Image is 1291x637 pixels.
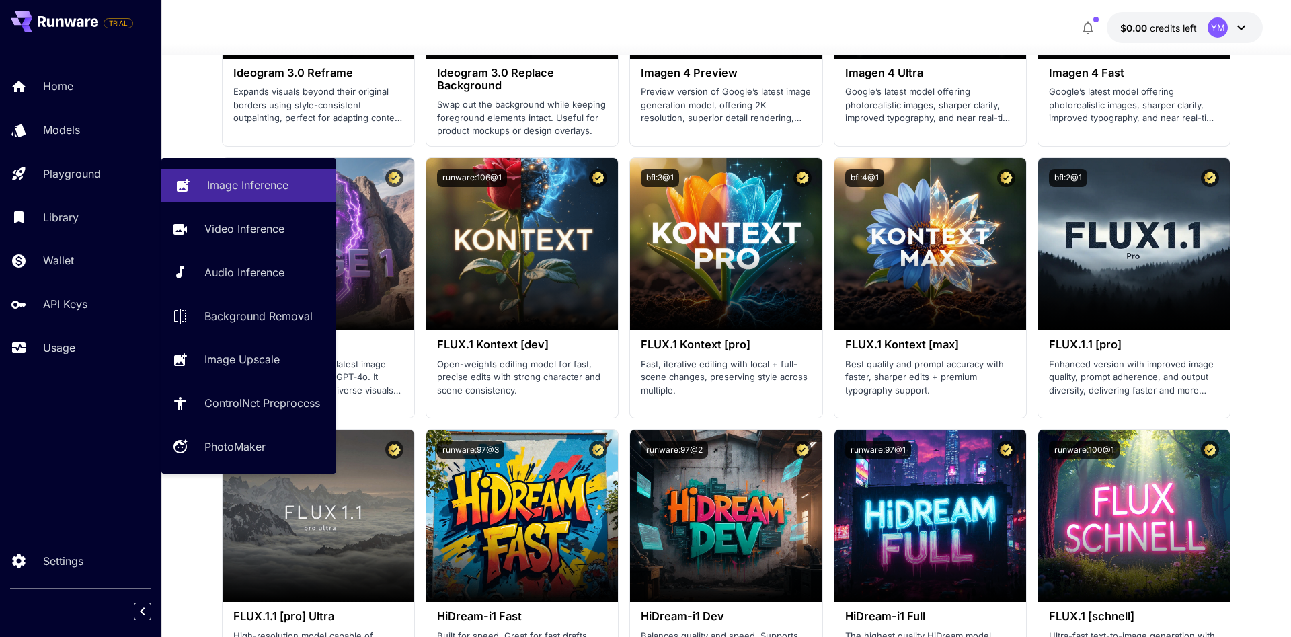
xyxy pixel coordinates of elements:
button: Certified Model – Vetted for best performance and includes a commercial license. [589,441,607,459]
button: runware:100@1 [1049,441,1120,459]
button: runware:97@3 [437,441,504,459]
p: Models [43,122,80,138]
button: $0.00 [1107,12,1263,43]
button: Certified Model – Vetted for best performance and includes a commercial license. [589,169,607,187]
span: credits left [1150,22,1197,34]
p: Wallet [43,252,74,268]
button: Certified Model – Vetted for best performance and includes a commercial license. [385,441,403,459]
h3: Imagen 4 Ultra [845,67,1015,79]
p: PhotoMaker [204,439,266,455]
img: alt [834,430,1026,602]
button: bfl:2@1 [1049,169,1087,187]
h3: FLUX.1 Kontext [pro] [641,338,811,351]
button: Certified Model – Vetted for best performance and includes a commercial license. [793,169,812,187]
a: PhotoMaker [161,430,336,463]
button: Certified Model – Vetted for best performance and includes a commercial license. [1201,169,1219,187]
img: alt [630,430,822,602]
button: bfl:3@1 [641,169,679,187]
a: Image Inference [161,169,336,202]
button: Certified Model – Vetted for best performance and includes a commercial license. [793,441,812,459]
h3: FLUX.1 Kontext [max] [845,338,1015,351]
p: API Keys [43,296,87,312]
p: Preview version of Google’s latest image generation model, offering 2K resolution, superior detai... [641,85,811,125]
div: $0.00 [1120,21,1197,35]
p: Library [43,209,79,225]
a: Background Removal [161,299,336,332]
button: runware:97@2 [641,441,708,459]
a: Audio Inference [161,256,336,289]
span: $0.00 [1120,22,1150,34]
p: Usage [43,340,75,356]
h3: FLUX.1.1 [pro] Ultra [233,610,403,623]
p: Home [43,78,73,94]
p: Google’s latest model offering photorealistic images, sharper clarity, improved typography, and n... [845,85,1015,125]
p: Expands visuals beyond their original borders using style-consistent outpainting, perfect for ada... [233,85,403,125]
p: Google’s latest model offering photorealistic images, sharper clarity, improved typography, and n... [1049,85,1219,125]
p: Image Inference [207,177,288,193]
p: Settings [43,553,83,569]
img: alt [426,158,618,330]
button: Certified Model – Vetted for best performance and includes a commercial license. [997,441,1015,459]
p: ControlNet Preprocess [204,395,320,411]
button: Certified Model – Vetted for best performance and includes a commercial license. [997,169,1015,187]
p: Playground [43,165,101,182]
span: Add your payment card to enable full platform functionality. [104,15,133,31]
h3: Imagen 4 Preview [641,67,811,79]
h3: Ideogram 3.0 Reframe [233,67,403,79]
button: Certified Model – Vetted for best performance and includes a commercial license. [1201,441,1219,459]
img: alt [426,430,618,602]
button: runware:106@1 [437,169,507,187]
a: Video Inference [161,213,336,246]
button: Certified Model – Vetted for best performance and includes a commercial license. [385,169,403,187]
p: Enhanced version with improved image quality, prompt adherence, and output diversity, delivering ... [1049,358,1219,398]
p: Video Inference [204,221,284,237]
p: Fast, iterative editing with local + full-scene changes, preserving style across multiple. [641,358,811,398]
img: alt [223,430,414,602]
h3: Imagen 4 Fast [1049,67,1219,79]
img: alt [1038,158,1230,330]
button: bfl:4@1 [845,169,884,187]
a: ControlNet Preprocess [161,387,336,420]
p: Open-weights editing model for fast, precise edits with strong character and scene consistency. [437,358,607,398]
button: Collapse sidebar [134,603,151,620]
h3: HiDream-i1 Full [845,610,1015,623]
h3: FLUX.1.1 [pro] [1049,338,1219,351]
div: Collapse sidebar [144,599,161,624]
p: Image Upscale [204,351,280,367]
img: alt [630,158,822,330]
p: Swap out the background while keeping foreground elements intact. Useful for product mockups or d... [437,98,607,138]
p: Best quality and prompt accuracy with faster, sharper edits + premium typography support. [845,358,1015,398]
p: Background Removal [204,308,313,324]
span: TRIAL [104,18,132,28]
button: runware:97@1 [845,441,911,459]
p: Audio Inference [204,264,284,280]
a: Image Upscale [161,343,336,376]
h3: FLUX.1 [schnell] [1049,610,1219,623]
h3: HiDream-i1 Dev [641,610,811,623]
img: alt [834,158,1026,330]
h3: Ideogram 3.0 Replace Background [437,67,607,92]
img: alt [1038,430,1230,602]
h3: HiDream-i1 Fast [437,610,607,623]
div: YM [1208,17,1228,38]
h3: FLUX.1 Kontext [dev] [437,338,607,351]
